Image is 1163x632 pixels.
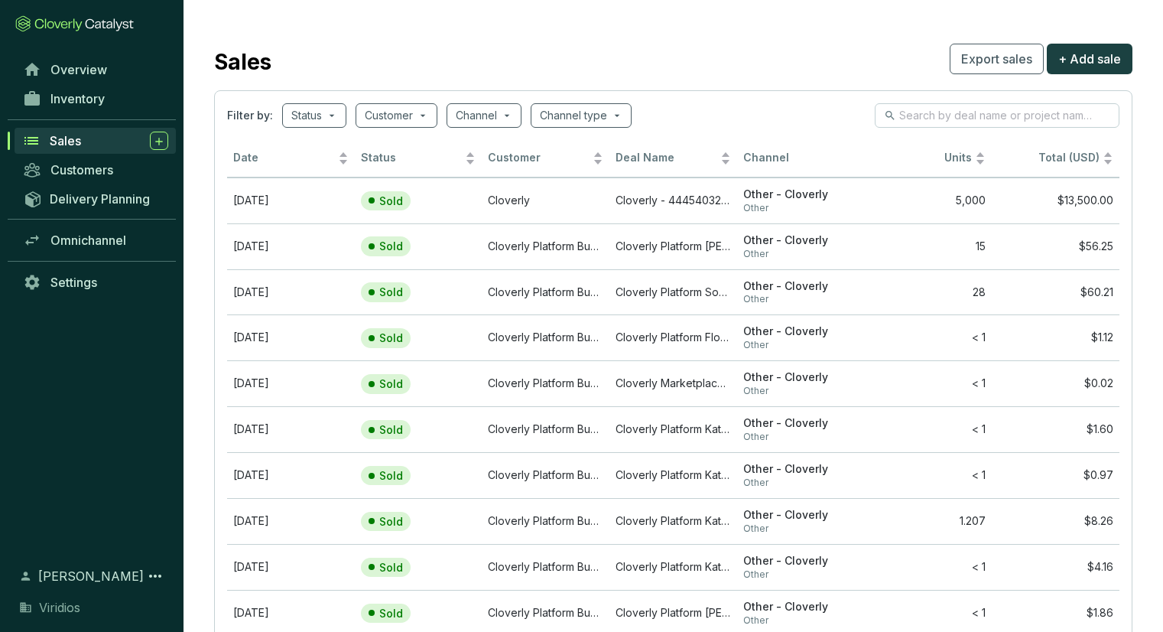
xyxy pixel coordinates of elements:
td: Dec 13 2024 [227,269,355,315]
td: Cloverly Platform Mai Ndombe V2018 Sep 9 [609,223,737,269]
td: $1.60 [992,406,1119,452]
span: Other - Cloverly [743,554,859,568]
td: 15 [865,223,992,269]
p: Sold [379,469,403,483]
td: < 1 [865,452,992,498]
td: Oct 12 2024 [227,452,355,498]
td: 1.207 [865,498,992,544]
span: Other [743,523,859,535]
td: Cloverly Platform Katingan Peatland Restoration and Conservation Oct 10 [609,498,737,544]
a: Customers [15,157,176,183]
span: Filter by: [227,108,273,123]
span: Other - Cloverly [743,600,859,614]
span: Other - Cloverly [743,462,859,477]
span: [PERSON_NAME] [38,567,144,585]
span: Other - Cloverly [743,508,859,523]
th: Deal Name [609,140,737,178]
p: Sold [379,561,403,575]
button: Export sales [950,44,1044,74]
span: Other [743,477,859,489]
span: Other [743,568,859,581]
td: Cloverly Platform Buyer [482,269,609,315]
p: Sold [379,331,403,345]
td: Cloverly Platform Buyer [482,360,609,406]
a: Settings [15,269,176,295]
td: Cloverly Platform Katingan Peatland Restoration and Conservation Oct 12 [609,452,737,498]
td: Cloverly Platform Buyer [482,452,609,498]
span: Units [871,151,973,165]
td: $1.12 [992,314,1119,360]
span: Overview [50,62,107,77]
input: Search by deal name or project name... [899,107,1096,124]
span: Customer [488,151,590,165]
th: Customer [482,140,609,178]
td: Cloverly - 44454032012 [609,178,737,223]
td: < 1 [865,314,992,360]
a: Overview [15,57,176,83]
span: Other - Cloverly [743,324,859,339]
span: Other - Cloverly [743,279,859,294]
span: Date [233,151,335,165]
td: Cloverly Platform Buyer [482,314,609,360]
td: Cloverly Platform Buyer [482,223,609,269]
td: 28 [865,269,992,315]
td: Jan 15 2024 [227,360,355,406]
td: Nov 28 2024 [227,314,355,360]
p: Sold [379,239,403,253]
span: Other [743,202,859,214]
span: Viridios [39,598,80,617]
td: $60.21 [992,269,1119,315]
span: Status [361,151,463,165]
td: < 1 [865,406,992,452]
td: Cloverly Platform Southern Cardamom REDD+ Dec 13 [609,269,737,315]
td: Sep 24 2025 [227,178,355,223]
td: Oct 10 2024 [227,498,355,544]
span: Other - Cloverly [743,187,859,202]
a: Inventory [15,86,176,112]
span: Other [743,293,859,305]
span: Customers [50,162,113,178]
th: Status [355,140,482,178]
p: Sold [379,607,403,621]
span: Other - Cloverly [743,233,859,248]
span: Other [743,339,859,351]
a: Sales [15,128,176,154]
td: Cloverly Platform Buyer [482,544,609,590]
span: Total (USD) [1038,151,1100,164]
span: Other - Cloverly [743,416,859,431]
a: Omnichannel [15,227,176,253]
h2: Sales [214,46,271,78]
span: Other - Cloverly [743,370,859,385]
span: Delivery Planning [50,191,150,207]
td: Cloverly Platform Buyer [482,498,609,544]
a: Delivery Planning [15,186,176,211]
span: Other [743,385,859,397]
td: $13,500.00 [992,178,1119,223]
span: Inventory [50,91,105,106]
p: Sold [379,423,403,437]
td: < 1 [865,360,992,406]
td: Cloverly Platform Katingan Peatland Restoration and Conservation Oct 26 [609,406,737,452]
td: < 1 [865,544,992,590]
span: Export sales [961,50,1032,68]
td: 5,000 [865,178,992,223]
p: Sold [379,285,403,299]
span: Deal Name [616,151,717,165]
th: Units [865,140,992,178]
span: Other [743,248,859,260]
td: Cloverly Platform Buyer [482,406,609,452]
p: Sold [379,377,403,391]
span: Settings [50,275,97,290]
td: Sep 09 2025 [227,223,355,269]
td: $8.26 [992,498,1119,544]
th: Date [227,140,355,178]
th: Channel [737,140,865,178]
td: Cloverly [482,178,609,223]
td: $0.97 [992,452,1119,498]
span: Omnichannel [50,233,126,248]
span: + Add sale [1058,50,1121,68]
td: $4.16 [992,544,1119,590]
td: Cloverly Platform Floresta Verde REDD+ Project Nov 28 [609,314,737,360]
span: Other [743,614,859,627]
td: Oct 26 2024 [227,406,355,452]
